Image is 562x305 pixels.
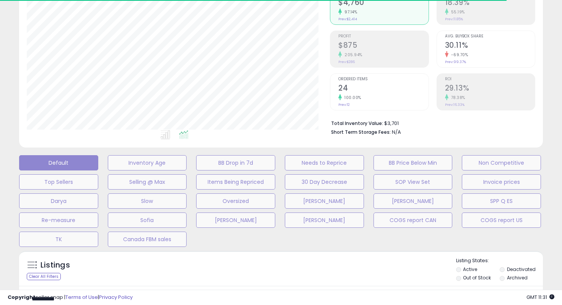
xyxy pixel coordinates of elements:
h2: 24 [338,84,428,94]
button: Inventory Age [108,155,187,170]
button: Oversized [196,193,275,209]
button: Canada FBM sales [108,232,187,247]
b: Total Inventory Value: [331,120,383,127]
button: SOP View Set [374,174,453,190]
button: SPP Q ES [462,193,541,209]
small: 100.00% [342,95,361,101]
button: TK [19,232,98,247]
button: [PERSON_NAME] [374,193,453,209]
h2: $875 [338,41,428,51]
span: ROI [445,77,535,81]
small: Prev: 11.85% [445,17,463,21]
small: 97.14% [342,9,357,15]
button: COGS report US [462,213,541,228]
small: 55.19% [448,9,465,15]
button: Sofia [108,213,187,228]
small: Prev: 12 [338,102,350,107]
small: Prev: $2,414 [338,17,357,21]
span: Avg. Buybox Share [445,34,535,39]
span: Ordered Items [338,77,428,81]
button: Default [19,155,98,170]
small: 205.94% [342,52,362,58]
button: [PERSON_NAME] [285,213,364,228]
small: -69.70% [448,52,468,58]
small: Prev: $286 [338,60,355,64]
small: Prev: 16.33% [445,102,465,107]
span: N/A [392,128,401,136]
button: COGS report CAN [374,213,453,228]
button: [PERSON_NAME] [196,213,275,228]
button: Darya [19,193,98,209]
h2: 29.13% [445,84,535,94]
b: Short Term Storage Fees: [331,129,391,135]
small: 78.38% [448,95,465,101]
button: Re-measure [19,213,98,228]
button: 30 Day Decrease [285,174,364,190]
small: Prev: 99.37% [445,60,466,64]
button: Top Sellers [19,174,98,190]
button: Needs to Reprice [285,155,364,170]
li: $3,701 [331,118,530,127]
h2: 30.11% [445,41,535,51]
strong: Copyright [8,294,36,301]
button: Items Being Repriced [196,174,275,190]
div: seller snap | | [8,294,133,301]
button: Invoice prices [462,174,541,190]
button: Non Competitive [462,155,541,170]
button: BB Price Below Min [374,155,453,170]
button: Selling @ Max [108,174,187,190]
span: Profit [338,34,428,39]
button: [PERSON_NAME] [285,193,364,209]
button: Slow [108,193,187,209]
button: BB Drop in 7d [196,155,275,170]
